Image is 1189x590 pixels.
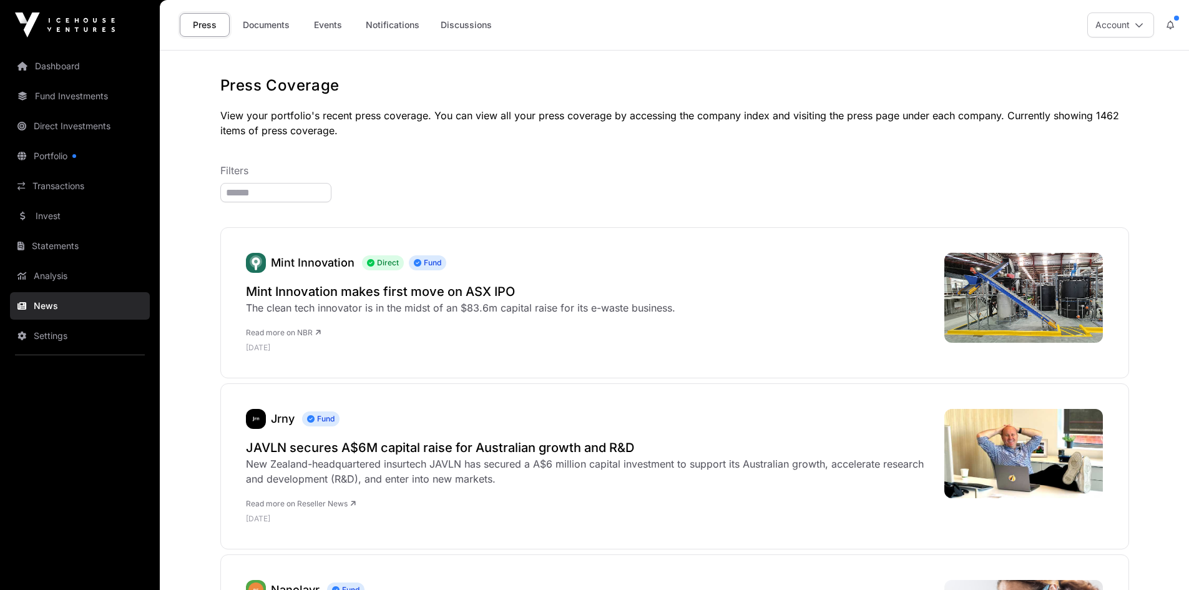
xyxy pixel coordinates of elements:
[1087,12,1154,37] button: Account
[271,412,295,425] a: Jrny
[246,409,266,429] a: Jrny
[246,514,932,524] p: [DATE]
[246,456,932,486] div: New Zealand-headquartered insurtech JAVLN has secured a A$6 million capital investment to support...
[10,202,150,230] a: Invest
[10,82,150,110] a: Fund Investments
[10,292,150,320] a: News
[10,52,150,80] a: Dashboard
[944,409,1103,498] img: 4067502-0-12102500-1759452043-David-Leach.jpg
[246,343,675,353] p: [DATE]
[10,142,150,170] a: Portfolio
[358,13,428,37] a: Notifications
[944,253,1103,343] img: mint-innovation-hammer-mill-.jpeg
[10,172,150,200] a: Transactions
[10,112,150,140] a: Direct Investments
[10,232,150,260] a: Statements
[246,300,675,315] div: The clean tech innovator is in the midst of an $83.6m capital raise for its e-waste business.
[235,13,298,37] a: Documents
[362,255,404,270] span: Direct
[220,108,1129,138] p: View your portfolio's recent press coverage. You can view all your press coverage by accessing th...
[246,409,266,429] img: jrny148.png
[246,283,675,300] a: Mint Innovation makes first move on ASX IPO
[15,12,115,37] img: Icehouse Ventures Logo
[302,411,340,426] span: Fund
[10,322,150,350] a: Settings
[220,76,1129,96] h1: Press Coverage
[433,13,500,37] a: Discussions
[10,262,150,290] a: Analysis
[220,163,1129,178] p: Filters
[246,328,321,337] a: Read more on NBR
[271,256,355,269] a: Mint Innovation
[409,255,446,270] span: Fund
[246,499,356,508] a: Read more on Reseller News
[303,13,353,37] a: Events
[1127,530,1189,590] iframe: Chat Widget
[246,253,266,273] a: Mint Innovation
[180,13,230,37] a: Press
[246,253,266,273] img: Mint.svg
[246,439,932,456] a: JAVLN secures A$6M capital raise for Australian growth and R&D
